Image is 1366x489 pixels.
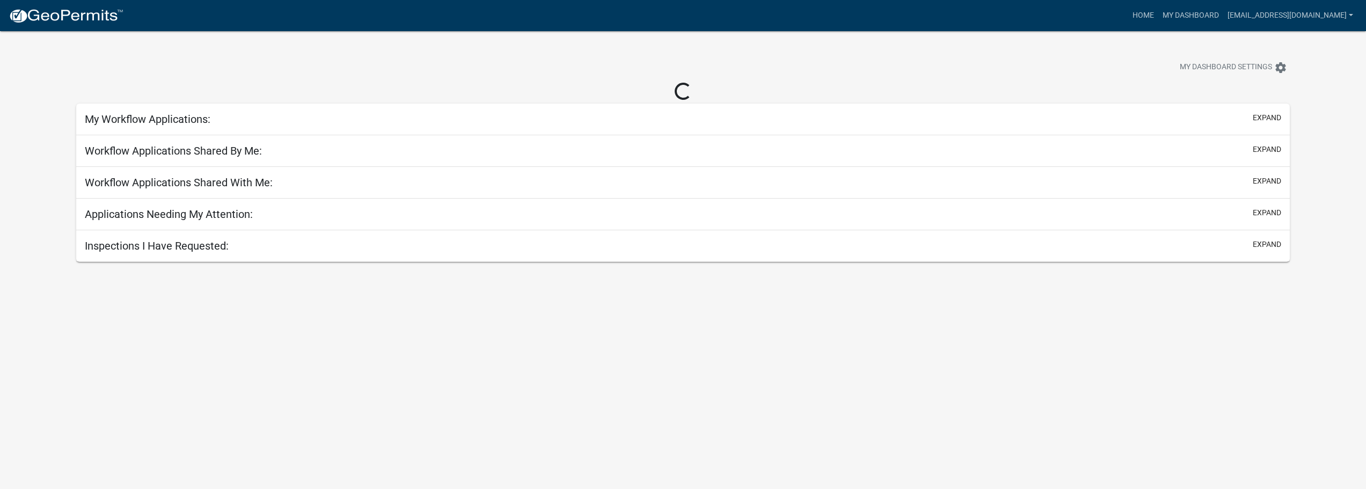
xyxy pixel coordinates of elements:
h5: Workflow Applications Shared With Me: [85,176,273,189]
button: expand [1253,207,1281,218]
h5: My Workflow Applications: [85,113,210,126]
a: [EMAIL_ADDRESS][DOMAIN_NAME] [1223,5,1357,26]
button: expand [1253,239,1281,250]
button: expand [1253,176,1281,187]
h5: Inspections I Have Requested: [85,239,229,252]
h5: Applications Needing My Attention: [85,208,253,221]
a: Home [1128,5,1158,26]
span: My Dashboard Settings [1180,61,1272,74]
a: My Dashboard [1158,5,1223,26]
button: My Dashboard Settingssettings [1171,57,1296,78]
button: expand [1253,112,1281,123]
button: expand [1253,144,1281,155]
h5: Workflow Applications Shared By Me: [85,144,262,157]
i: settings [1274,61,1287,74]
